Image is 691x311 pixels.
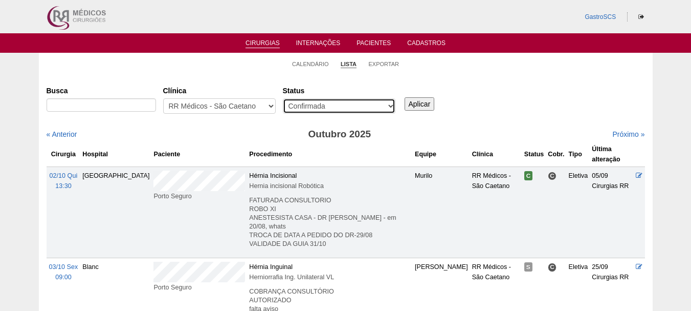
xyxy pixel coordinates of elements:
a: 03/10 Sex 09:00 [49,263,78,281]
label: Status [283,86,395,96]
input: Aplicar [405,97,435,111]
span: 09:00 [55,274,72,281]
a: Editar [636,172,642,179]
input: Digite os termos que você deseja procurar. [47,98,156,112]
span: 03/10 Sex [49,263,78,271]
th: Hospital [80,142,151,167]
h3: Outubro 2025 [190,127,489,142]
a: Cirurgias [246,39,280,48]
a: GastroSCS [585,13,616,20]
a: Cadastros [407,39,445,50]
th: Clínica [470,142,522,167]
p: FATURADA CONSULTORIO ROBO XI ANESTESISTA CASA - DR [PERSON_NAME] - em 20/08, whats TROCA DE DATA ... [249,196,411,248]
th: Cirurgia [47,142,81,167]
span: 02/10 Qui [50,172,78,179]
th: Tipo [567,142,590,167]
div: Herniorrafia Ing. Unilateral VL [249,272,411,282]
a: Internações [296,39,341,50]
span: Suspensa [524,262,532,272]
div: Porto Seguro [153,191,245,201]
td: Murilo [413,167,470,258]
span: Confirmada [524,171,533,180]
a: Pacientes [356,39,391,50]
th: Última alteração [590,142,634,167]
th: Equipe [413,142,470,167]
a: Exportar [368,60,399,68]
span: 13:30 [55,182,72,190]
th: Paciente [151,142,247,167]
th: Cobr. [546,142,566,167]
td: [GEOGRAPHIC_DATA] [80,167,151,258]
th: Status [522,142,546,167]
th: Procedimento [247,142,413,167]
div: Porto Seguro [153,282,245,293]
a: « Anterior [47,130,77,138]
a: Editar [636,263,642,271]
span: Consultório [548,172,556,180]
span: Consultório [548,263,556,272]
td: Eletiva [567,167,590,258]
td: RR Médicos - São Caetano [470,167,522,258]
a: Próximo » [612,130,644,138]
td: Hérnia Incisional [247,167,413,258]
a: Calendário [292,60,329,68]
a: 02/10 Qui 13:30 [50,172,78,190]
td: 05/09 Cirurgias RR [590,167,634,258]
label: Clínica [163,86,276,96]
i: Sair [638,14,644,20]
div: Hernia incisional Robótica [249,181,411,191]
label: Busca [47,86,156,96]
a: Lista [341,60,356,68]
